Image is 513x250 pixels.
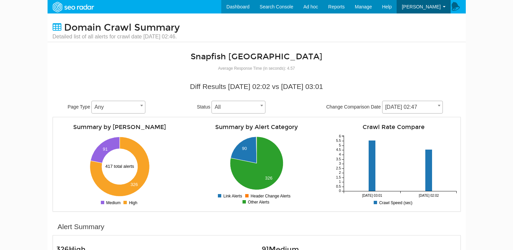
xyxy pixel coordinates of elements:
[382,4,392,9] span: Help
[326,104,381,110] span: Change Comparison Date
[58,222,105,232] div: Alert Summary
[53,33,180,40] small: Detailed list of all alerts for crawl date [DATE] 02:46.
[339,144,341,148] tspan: 5
[336,185,341,189] tspan: 0.5
[419,194,439,197] tspan: [DATE] 02:02
[336,158,341,161] tspan: 3.5
[330,124,457,130] h4: Crawl Rate Compare
[64,22,180,33] span: Domain Crawl Summary
[193,124,320,130] h4: Summary by Alert Category
[336,176,341,180] tspan: 1.5
[197,104,210,110] span: Status
[339,153,341,157] tspan: 4
[211,101,265,114] span: All
[402,4,440,9] span: [PERSON_NAME]
[362,194,382,197] tspan: [DATE] 03:01
[336,148,341,152] tspan: 4.5
[328,4,345,9] span: Reports
[50,1,96,13] img: SEORadar
[58,82,456,92] div: Diff Results [DATE] 02:02 vs [DATE] 03:01
[68,104,90,110] span: Page Type
[339,171,341,175] tspan: 2
[191,52,322,62] a: Snapfish [GEOGRAPHIC_DATA]
[56,124,183,130] h4: Summary by [PERSON_NAME]
[382,101,443,114] span: 08/13/2025 02:47
[339,135,341,138] tspan: 6
[303,4,318,9] span: Ad hoc
[92,102,145,112] span: Any
[260,4,293,9] span: Search Console
[212,102,265,112] span: All
[336,139,341,143] tspan: 5.5
[91,101,145,114] span: Any
[382,102,443,112] span: 08/13/2025 02:47
[336,167,341,170] tspan: 2.5
[339,162,341,166] tspan: 3
[355,4,372,9] span: Manage
[339,180,341,184] tspan: 1
[339,189,341,193] tspan: 0
[105,164,134,169] text: 417 total alerts
[218,66,295,71] small: Average Response Time (in seconds): 4.57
